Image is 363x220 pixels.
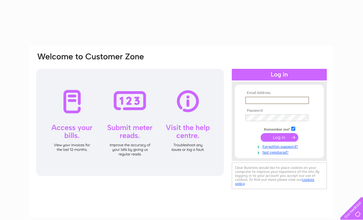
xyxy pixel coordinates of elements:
a: Forgotten password? [245,143,315,149]
th: Password: [244,109,315,113]
th: Email Address: [244,91,315,95]
a: cookies policy [235,177,314,186]
input: Submit [261,133,298,142]
td: Remember me? [244,126,315,132]
div: Clear Business would like to place cookies on your computer to improve your experience of the sit... [232,162,327,189]
a: Not registered? [245,149,315,155]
